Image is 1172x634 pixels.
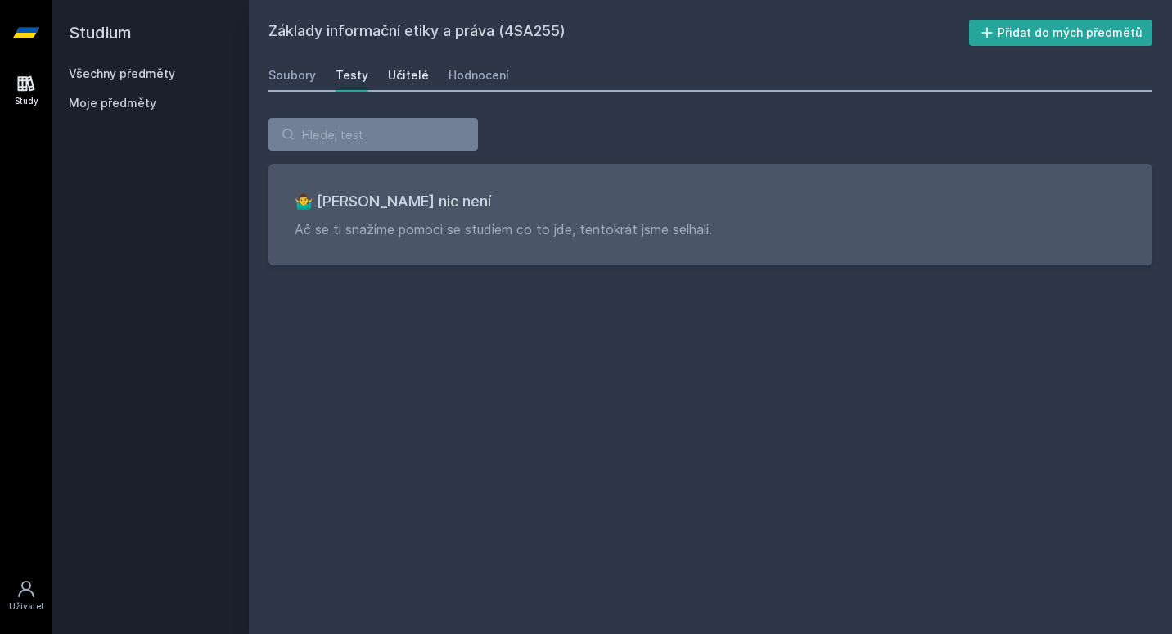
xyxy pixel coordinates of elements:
p: Ač se ti snažíme pomoci se studiem co to jde, tentokrát jsme selhali. [295,220,1126,239]
div: Hodnocení [449,67,509,84]
div: Soubory [268,67,316,84]
a: Testy [336,59,368,92]
a: Uživatel [3,571,49,621]
input: Hledej test [268,118,478,151]
a: Soubory [268,59,316,92]
div: Testy [336,67,368,84]
div: Uživatel [9,600,43,613]
h3: 🤷‍♂️ [PERSON_NAME] nic není [295,190,1126,213]
button: Přidat do mých předmětů [969,20,1153,46]
a: Hodnocení [449,59,509,92]
span: Moje předměty [69,95,156,111]
h2: Základy informační etiky a práva (4SA255) [268,20,969,46]
div: Study [15,95,38,107]
a: Všechny předměty [69,66,175,80]
a: Učitelé [388,59,429,92]
a: Study [3,66,49,115]
div: Učitelé [388,67,429,84]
